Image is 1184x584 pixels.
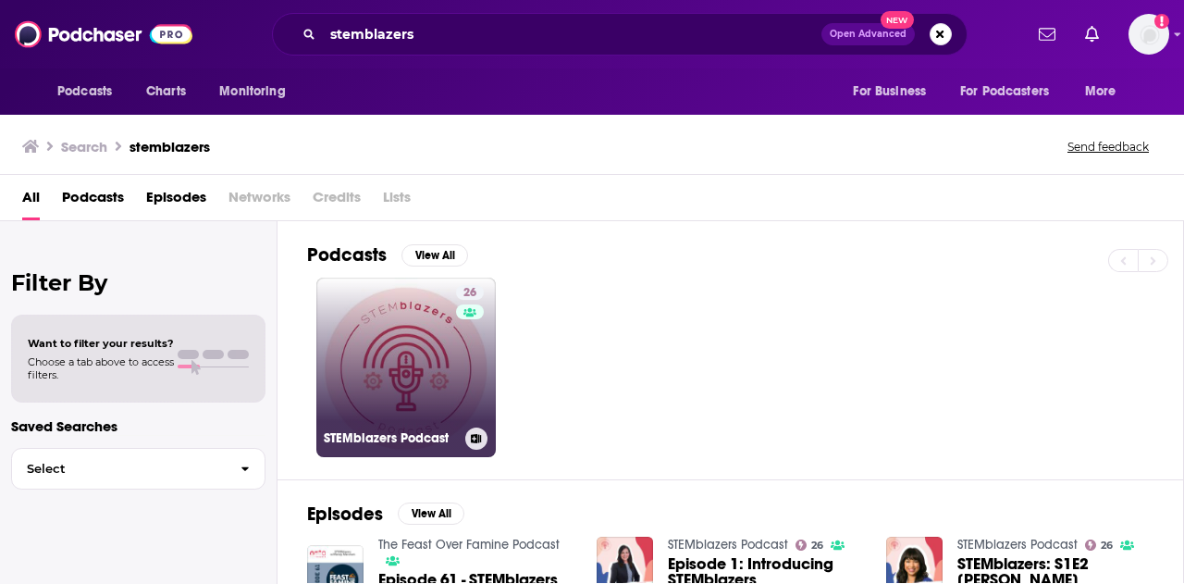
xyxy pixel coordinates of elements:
a: 26STEMblazers Podcast [316,278,496,457]
div: Search podcasts, credits, & more... [272,13,968,56]
a: 26 [1085,540,1114,551]
a: All [22,182,40,220]
span: New [881,11,914,29]
button: Select [11,448,265,490]
button: open menu [840,74,949,109]
span: Want to filter your results? [28,337,174,350]
img: Podchaser - Follow, Share and Rate Podcasts [15,17,192,52]
button: open menu [948,74,1076,109]
input: Search podcasts, credits, & more... [323,19,821,49]
a: EpisodesView All [307,503,464,526]
span: Charts [146,79,186,105]
h3: Search [61,138,107,155]
span: 26 [811,541,823,550]
button: open menu [1072,74,1140,109]
button: Send feedback [1062,139,1154,155]
a: Episodes [146,182,206,220]
span: 26 [1101,541,1113,550]
svg: Add a profile image [1154,14,1169,29]
button: View All [401,244,468,267]
a: Show notifications dropdown [1078,19,1106,50]
span: Credits [313,182,361,220]
span: Networks [228,182,290,220]
span: Choose a tab above to access filters. [28,355,174,381]
a: 26 [795,540,824,551]
a: The Feast Over Famine Podcast [378,537,560,553]
a: Show notifications dropdown [1031,19,1063,50]
h3: stemblazers [129,138,210,155]
span: Logged in as headlandconsultancy [1128,14,1169,55]
span: For Podcasters [960,79,1049,105]
a: STEMblazers Podcast [668,537,788,553]
button: Open AdvancedNew [821,23,915,45]
span: Lists [383,182,411,220]
a: STEMblazers Podcast [957,537,1078,553]
span: Monitoring [219,79,285,105]
span: 26 [463,284,476,303]
p: Saved Searches [11,417,265,435]
h3: STEMblazers Podcast [324,430,458,446]
span: More [1085,79,1116,105]
span: For Business [853,79,926,105]
a: PodcastsView All [307,243,468,267]
button: open menu [206,74,309,109]
span: Open Advanced [830,30,906,39]
h2: Episodes [307,503,383,526]
span: Select [12,463,226,475]
button: open menu [44,74,136,109]
img: User Profile [1128,14,1169,55]
h2: Podcasts [307,243,387,267]
a: Podcasts [62,182,124,220]
button: View All [398,503,464,525]
a: 26 [456,285,484,300]
button: Show profile menu [1128,14,1169,55]
span: Podcasts [57,79,112,105]
h2: Filter By [11,269,265,296]
a: Charts [134,74,197,109]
